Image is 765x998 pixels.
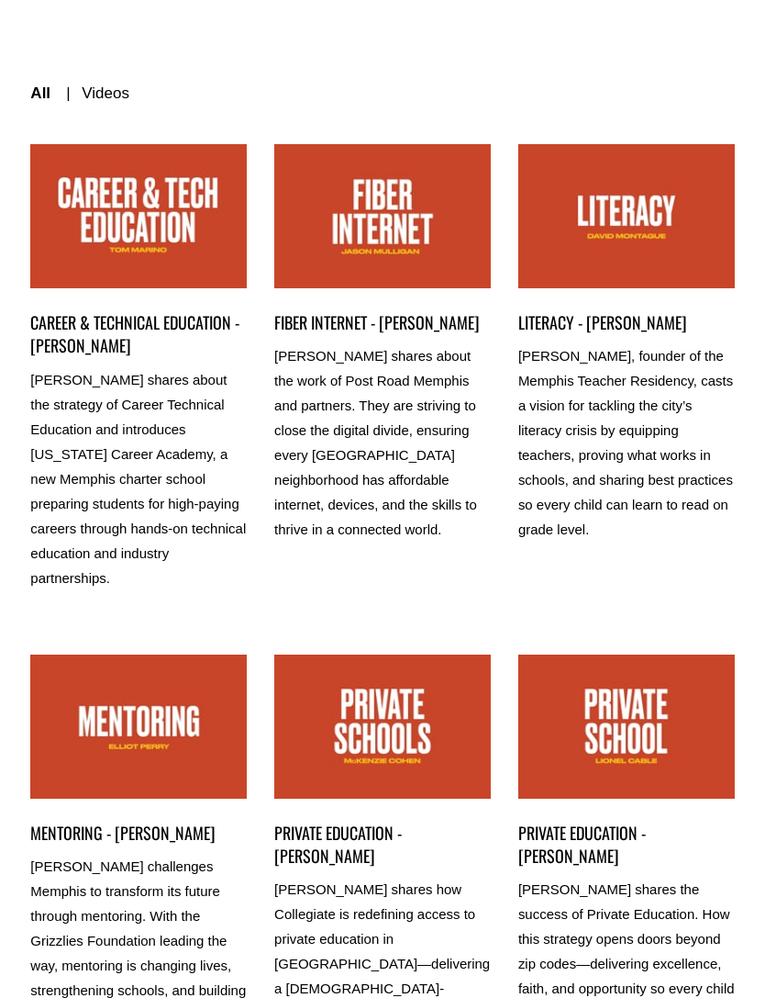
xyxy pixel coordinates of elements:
p: [PERSON_NAME] shares about the strategy of Career Technical Education and introduces [US_STATE] C... [30,367,247,590]
a: PRIVATE EDUCATION - LIONEL CABLE [518,655,735,799]
a: LITERACY - DAVID MONTAGUE [518,144,735,288]
a: LITERACY - [PERSON_NAME] [518,311,735,334]
a: PRIVATE EDUCATION - MCKENZIE COHEN [274,655,491,799]
a: FIBER INTERNET - JASON MULLIGAN [274,144,491,288]
a: PRIVATE EDUCATION - [PERSON_NAME] [518,822,735,868]
p: [PERSON_NAME] shares about the work of Post Road Memphis and partners. They are striving to close... [274,343,491,542]
a: MENTORING - ELLIOT PERRY [30,655,247,799]
p: [PERSON_NAME], founder of the Memphis Teacher Residency, casts a vision for tackling the city’s l... [518,343,735,542]
a: FIBER INTERNET - [PERSON_NAME] [274,311,491,334]
a: CAREER & TECHNICAL EDUCATION - [PERSON_NAME] [30,311,247,357]
a: Videos [82,84,129,102]
a: MENTORING - [PERSON_NAME] [30,822,247,845]
nav: categories [30,30,734,158]
a: All [30,84,50,102]
a: PRIVATE EDUCATION - [PERSON_NAME] [274,822,491,868]
span: | [66,84,70,102]
a: CAREER & TECHNICAL EDUCATION - TOM MARINO [30,144,247,288]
